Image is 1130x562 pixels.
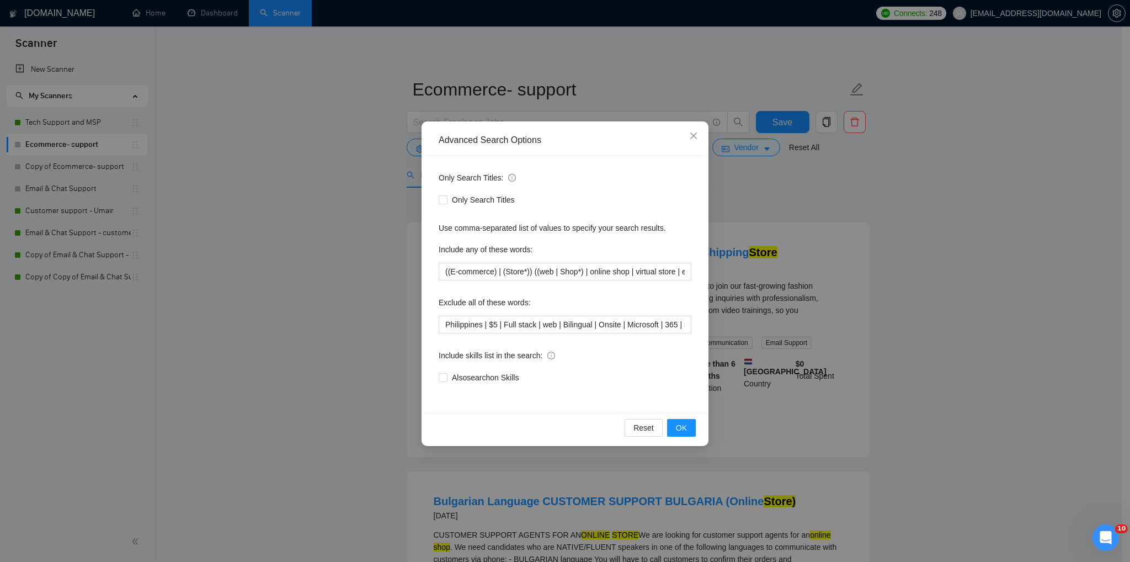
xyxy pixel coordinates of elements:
span: info-circle [547,352,555,359]
span: Also search on Skills [447,372,523,384]
label: Exclude all of these words: [439,294,531,311]
button: Close [679,121,708,151]
span: Only Search Titles [447,194,519,206]
div: Advanced Search Options [439,134,691,146]
span: close [689,131,698,140]
span: Only Search Titles: [439,172,516,184]
label: Include any of these words: [439,241,532,258]
span: info-circle [508,174,516,182]
div: Use comma-separated list of values to specify your search results. [439,222,691,234]
span: Include skills list in the search: [439,349,555,362]
span: Reset [633,422,654,434]
span: OK [676,422,687,434]
iframe: Intercom live chat [1092,524,1119,551]
button: Reset [625,419,663,437]
span: 10 [1115,524,1128,533]
button: OK [667,419,696,437]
